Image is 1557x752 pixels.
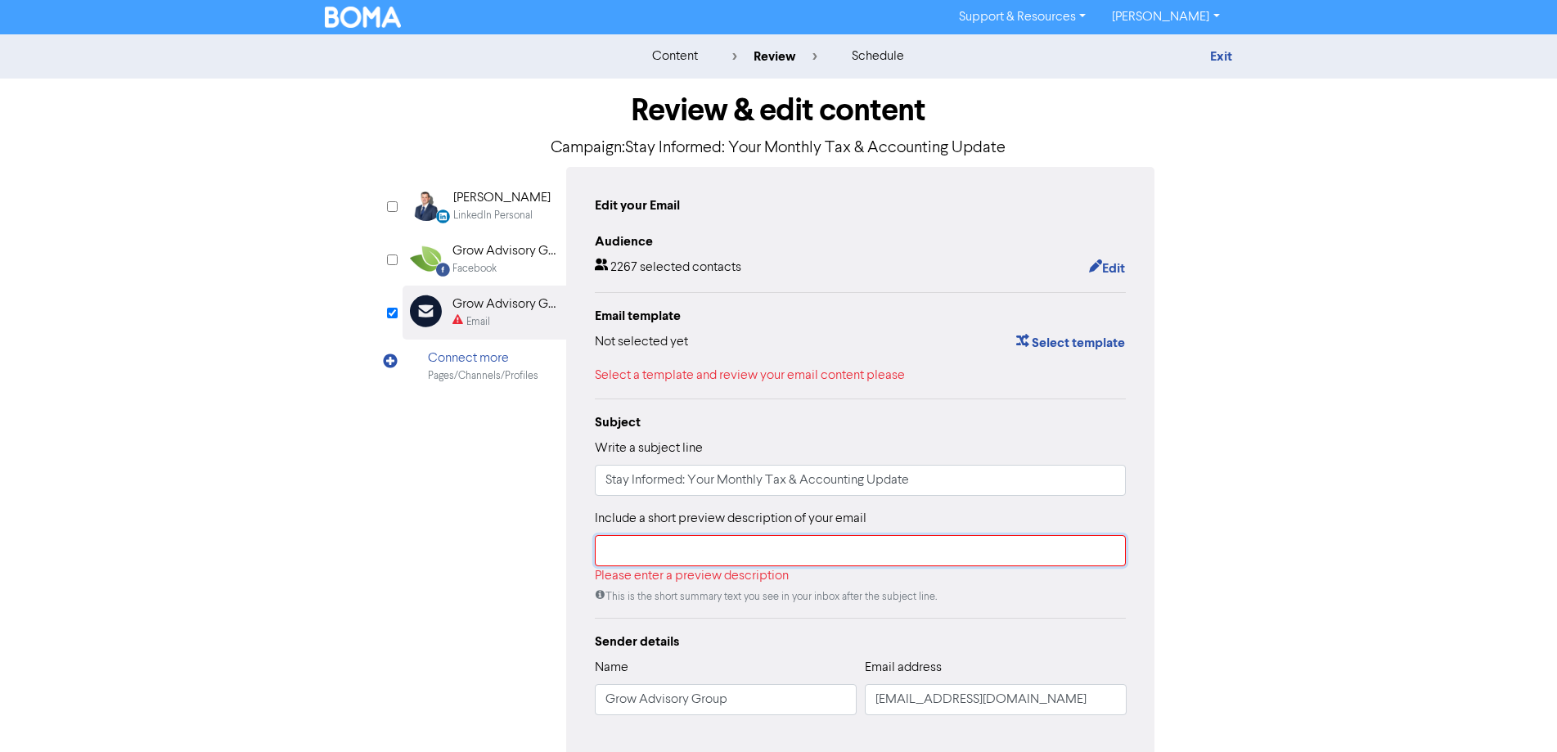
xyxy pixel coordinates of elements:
[410,241,442,274] img: Facebook
[595,306,1127,326] div: Email template
[595,509,866,529] label: Include a short preview description of your email
[403,136,1155,160] p: Campaign: Stay Informed: Your Monthly Tax & Accounting Update
[403,232,566,286] div: Facebook Grow Advisory GroupFacebook
[595,258,741,279] div: 2267 selected contacts
[852,47,904,66] div: schedule
[1475,673,1557,752] iframe: Chat Widget
[452,295,557,314] div: Grow Advisory Group
[403,179,566,232] div: LinkedinPersonal [PERSON_NAME]LinkedIn Personal
[595,589,1127,605] div: This is the short summary text you see in your inbox after the subject line.
[410,188,443,221] img: LinkedinPersonal
[595,412,1127,432] div: Subject
[1210,48,1232,65] a: Exit
[595,366,1127,385] div: Select a template and review your email content please
[452,241,557,261] div: Grow Advisory Group
[1015,332,1126,353] button: Select template
[466,314,490,330] div: Email
[403,286,566,339] div: Grow Advisory GroupEmail
[403,340,566,393] div: Connect morePages/Channels/Profiles
[428,349,538,368] div: Connect more
[325,7,402,28] img: BOMA Logo
[403,92,1155,129] h1: Review & edit content
[453,188,551,208] div: [PERSON_NAME]
[595,439,703,458] label: Write a subject line
[1088,258,1126,279] button: Edit
[652,47,698,66] div: content
[595,632,1127,651] div: Sender details
[595,232,1127,251] div: Audience
[595,566,1127,586] div: Please enter a preview description
[1099,4,1232,30] a: [PERSON_NAME]
[595,196,680,215] div: Edit your Email
[865,658,942,678] label: Email address
[946,4,1099,30] a: Support & Resources
[595,658,628,678] label: Name
[452,261,497,277] div: Facebook
[732,47,817,66] div: review
[428,368,538,384] div: Pages/Channels/Profiles
[453,208,533,223] div: LinkedIn Personal
[595,332,688,353] div: Not selected yet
